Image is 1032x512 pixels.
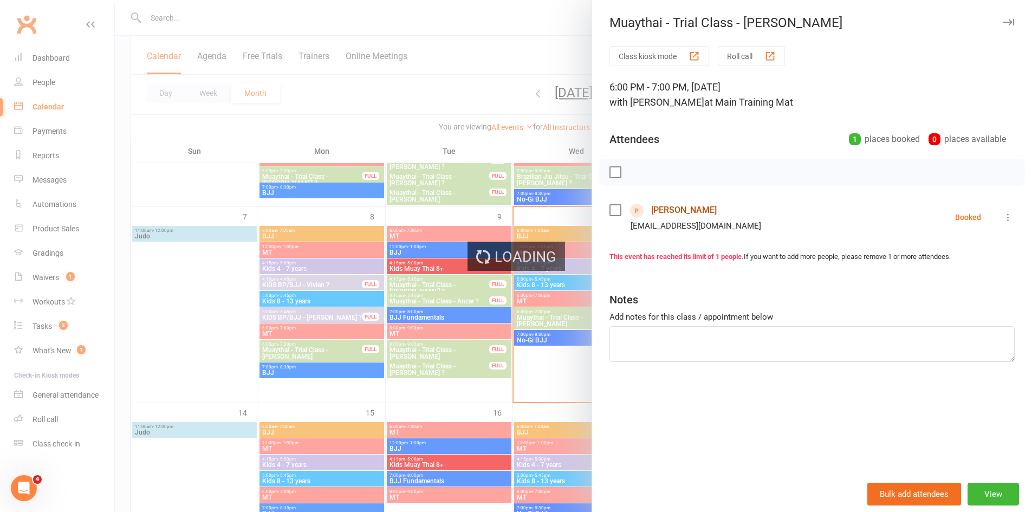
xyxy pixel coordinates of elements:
[609,132,659,147] div: Attendees
[867,483,961,505] button: Bulk add attendees
[718,46,785,66] button: Roll call
[929,132,1006,147] div: places available
[609,292,638,307] div: Notes
[955,213,981,221] div: Booked
[33,475,42,484] span: 4
[609,96,704,108] span: with [PERSON_NAME]
[609,46,709,66] button: Class kiosk mode
[704,96,793,108] span: at Main Training Mat
[849,133,861,145] div: 1
[11,475,37,501] iframe: Intercom live chat
[609,80,1015,110] div: 6:00 PM - 7:00 PM, [DATE]
[651,202,717,219] a: [PERSON_NAME]
[849,132,920,147] div: places booked
[592,15,1032,30] div: Muaythai - Trial Class - [PERSON_NAME]
[968,483,1019,505] button: View
[929,133,940,145] div: 0
[609,251,1015,263] div: If you want to add more people, please remove 1 or more attendees.
[609,252,744,261] strong: This event has reached its limit of 1 people.
[631,219,761,233] div: [EMAIL_ADDRESS][DOMAIN_NAME]
[609,310,1015,323] div: Add notes for this class / appointment below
